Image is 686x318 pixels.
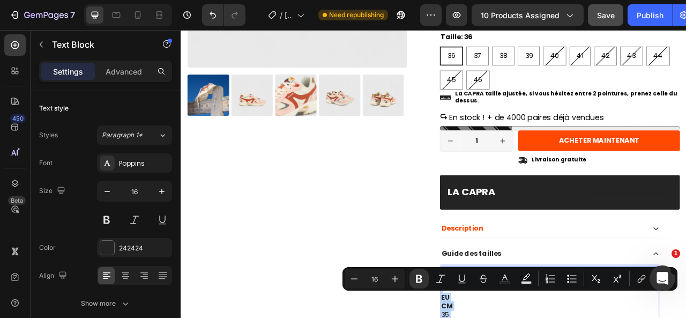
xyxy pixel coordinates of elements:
div: Size [39,184,68,198]
p: Text Block [52,38,143,51]
span: Save [597,11,615,20]
span: 45 [339,57,350,69]
div: Acheter maintenant [481,135,584,146]
p: La CAPRA taille ajustée, si vous hésitez entre 2 pointures, prenez celle du dessus. [349,77,634,95]
span: Need republishing [329,10,384,20]
span: 41 [504,26,512,39]
span: / [280,10,282,21]
div: Beta [8,196,26,205]
div: Align [39,269,69,283]
button: decrement [330,128,356,154]
span: 42 [535,26,546,39]
button: increment [397,128,422,154]
span: 1 [672,249,680,258]
div: 450 [10,114,26,123]
div: Text style [39,103,69,113]
span: 44 [601,26,613,39]
div: Show more [81,298,131,309]
span: 10 products assigned [481,10,560,21]
div: Poppins [119,159,169,168]
iframe: Design area [181,30,686,318]
div: Color [39,243,56,253]
button: Save [588,4,623,26]
span: Description [332,246,385,258]
p: LA CAPRA [339,198,477,215]
div: 242424 [119,243,169,253]
div: Editor contextual toolbar [342,267,677,291]
div: Font [39,158,53,168]
input: quantity [356,128,397,154]
button: Acheter maintenant [429,128,635,154]
div: Styles [39,130,58,140]
p: Livraison gratuite [446,161,516,170]
div: Publish [637,10,663,21]
p: Guide des tailles [332,279,408,290]
p: Settings [53,66,83,77]
p: Advanced [106,66,142,77]
p: En stock ! + de 4000 paires déjà vendues [341,105,538,118]
button: Paragraph 1* [97,125,172,145]
button: Show more [39,294,172,313]
span: 43 [568,26,579,39]
span: Paragraph 1* [102,130,143,140]
span: [GP Check] Duplicate from CAPRA : la basket la plus polyvalente du marché [285,10,293,21]
button: 10 products assigned [472,4,584,26]
span: 46 [372,57,384,69]
div: Undo/Redo [202,4,245,26]
iframe: Intercom live chat [650,265,675,291]
p: 7 [70,9,75,21]
button: Publish [628,4,673,26]
button: 7 [4,4,80,26]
